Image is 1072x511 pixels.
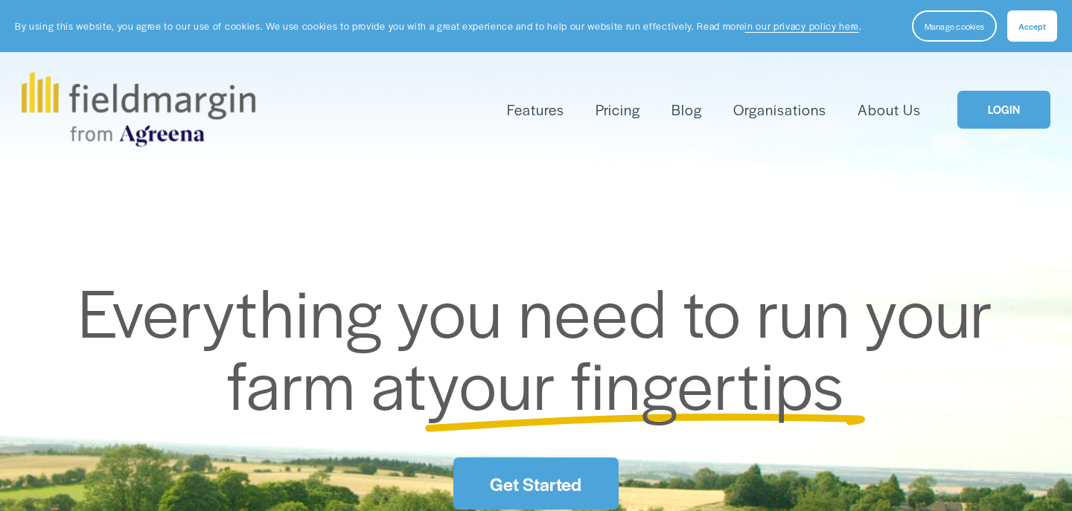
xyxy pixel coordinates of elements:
span: Everything you need to run your farm at [78,263,1009,429]
span: your fingertips [427,335,845,429]
img: fieldmargin.com [22,72,255,147]
a: Blog [671,97,702,122]
a: Organisations [733,97,826,122]
button: Manage cookies [912,10,997,42]
a: Get Started [453,457,618,510]
a: About Us [858,97,921,122]
button: Accept [1007,10,1057,42]
a: in our privacy policy here [744,19,859,33]
span: Features [507,99,564,120]
a: Pricing [596,97,640,122]
span: Accept [1018,20,1046,32]
a: LOGIN [957,91,1050,129]
p: By using this website, you agree to our use of cookies. We use cookies to provide you with a grea... [15,19,862,33]
a: folder dropdown [507,97,564,122]
span: Manage cookies [925,20,984,32]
